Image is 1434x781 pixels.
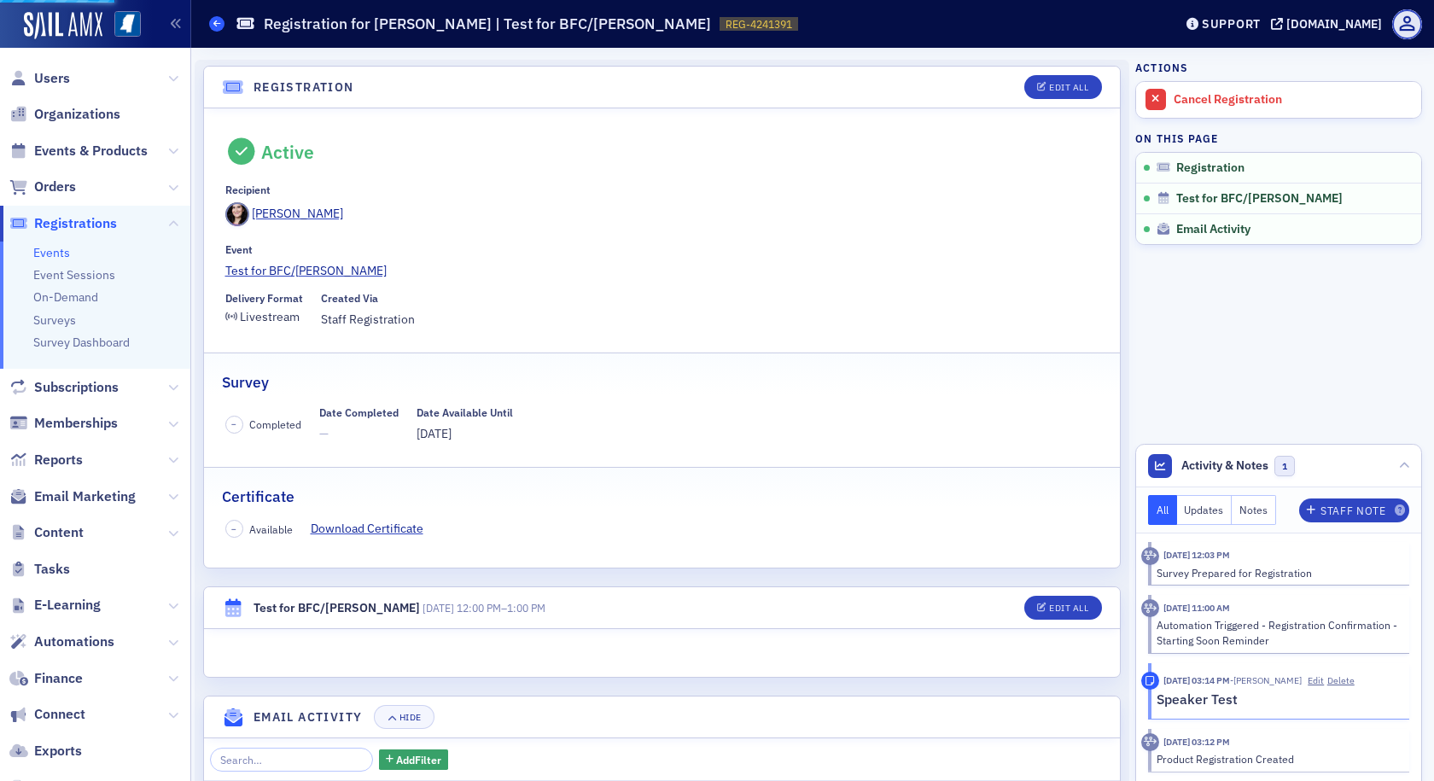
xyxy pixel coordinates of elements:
span: Add Filter [396,752,441,767]
button: AddFilter [379,749,449,771]
time: 1:00 PM [507,601,545,615]
span: [DATE] [423,601,454,615]
span: Staff Registration [321,311,415,329]
a: Registrations [9,214,117,233]
button: Edit [1308,674,1324,688]
div: [DOMAIN_NAME] [1286,16,1382,32]
a: Test for BFC/[PERSON_NAME] [225,262,1099,280]
span: Email Marketing [34,487,136,506]
span: Organizations [34,105,120,124]
div: Edit All [1049,83,1088,92]
div: Activity [1141,547,1159,565]
time: 8/13/2025 03:12 PM [1163,736,1230,748]
span: Subscriptions [34,378,119,397]
a: Surveys [33,312,76,328]
div: Product Registration Created [1157,751,1398,766]
span: Email Activity [1176,222,1250,237]
a: Memberships [9,414,118,433]
span: Users [34,69,70,88]
span: Profile [1392,9,1422,39]
button: Delete [1327,674,1355,688]
time: 12:00 PM [457,601,501,615]
span: Completed [249,417,301,432]
span: Automations [34,632,114,651]
span: Events & Products [34,142,148,160]
span: Finance [34,669,83,688]
span: Reports [34,451,83,469]
a: Users [9,69,70,88]
a: Reports [9,451,83,469]
a: Exports [9,742,82,761]
time: 8/13/2025 03:14 PM [1163,674,1230,686]
span: E-Learning [34,596,101,615]
span: Registration [1176,160,1245,176]
span: – [231,523,236,535]
a: Automations [9,632,114,651]
div: Test for BFC/[PERSON_NAME] [254,599,420,617]
span: Exports [34,742,82,761]
h4: On this page [1135,131,1422,146]
div: Delivery Format [225,292,303,305]
img: SailAMX [114,11,141,38]
div: Survey Prepared for Registration [1157,565,1398,580]
div: Automation Triggered - Registration Confirmation - Starting Soon Reminder [1157,617,1398,649]
a: View Homepage [102,11,141,40]
time: 8/18/2025 11:00 AM [1163,602,1230,614]
time: 8/18/2025 12:03 PM [1163,549,1230,561]
a: Survey Dashboard [33,335,130,350]
span: Ellen Vaughn [1230,674,1302,686]
span: Test for BFC/[PERSON_NAME] [1176,191,1343,207]
div: Recipient [225,184,271,196]
a: Tasks [9,560,70,579]
div: Edit All [1049,603,1088,613]
span: Content [34,523,84,542]
div: Active [261,141,314,163]
span: Tasks [34,560,70,579]
div: Activity [1141,599,1159,617]
div: Support [1202,16,1261,32]
button: Hide [374,705,434,729]
div: Cancel Registration [1174,92,1413,108]
a: Finance [9,669,83,688]
a: Connect [9,705,85,724]
span: — [319,425,399,443]
button: Notes [1232,495,1276,525]
span: Orders [34,178,76,196]
h4: Actions [1135,60,1188,75]
input: Search… [210,748,373,772]
a: Events [33,245,70,260]
div: [PERSON_NAME] [252,205,343,223]
button: All [1148,495,1177,525]
a: On-Demand [33,289,98,305]
div: Livestream [240,312,300,322]
div: Hide [399,713,422,722]
a: Email Marketing [9,487,136,506]
a: E-Learning [9,596,101,615]
span: Memberships [34,414,118,433]
span: Registrations [34,214,117,233]
span: Connect [34,705,85,724]
span: 1 [1274,456,1296,477]
button: [DOMAIN_NAME] [1271,18,1388,30]
a: Event Sessions [33,267,115,283]
h4: Registration [254,79,354,96]
div: Staff Note [1141,672,1159,690]
button: Edit All [1024,596,1101,620]
span: – [231,418,236,430]
p: Speaker Test [1157,690,1398,710]
span: Available [249,522,293,537]
h4: Email Activity [254,708,363,726]
span: [DATE] [417,426,452,441]
span: REG-4241391 [726,17,792,32]
a: Cancel Registration [1136,82,1421,118]
button: Updates [1177,495,1233,525]
h2: Survey [222,371,269,393]
img: SailAMX [24,12,102,39]
h2: Certificate [222,486,294,508]
a: Organizations [9,105,120,124]
div: Date Completed [319,406,399,419]
h1: Registration for [PERSON_NAME] | Test for BFC/[PERSON_NAME] [264,14,711,34]
a: Subscriptions [9,378,119,397]
span: Activity & Notes [1181,457,1268,475]
button: Edit All [1024,75,1101,99]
